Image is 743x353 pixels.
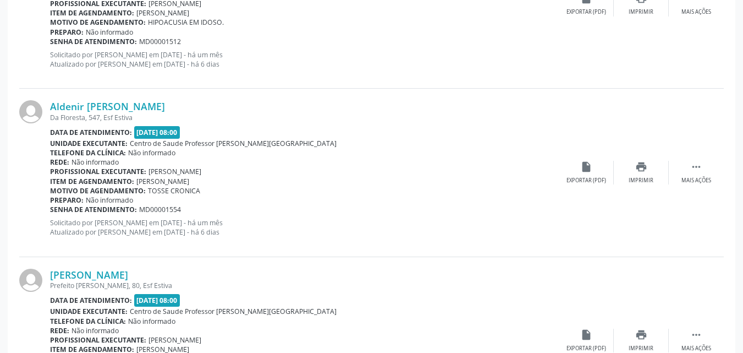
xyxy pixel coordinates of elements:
span: Centro de Saude Professor [PERSON_NAME][GEOGRAPHIC_DATA] [130,307,337,316]
b: Item de agendamento: [50,8,134,18]
b: Unidade executante: [50,307,128,316]
b: Rede: [50,158,69,167]
i: print [635,329,647,341]
b: Rede: [50,326,69,335]
span: MD00001554 [139,205,181,214]
span: TOSSE CRONICA [148,186,200,195]
b: Preparo: [50,28,84,37]
p: Solicitado por [PERSON_NAME] em [DATE] - há um mês Atualizado por [PERSON_NAME] em [DATE] - há 6 ... [50,218,559,237]
span: Não informado [71,326,119,335]
img: img [19,269,42,292]
i:  [690,161,702,173]
span: [PERSON_NAME] [136,8,189,18]
div: Imprimir [629,177,653,184]
span: [PERSON_NAME] [136,177,189,186]
span: [PERSON_NAME] [148,335,201,345]
i: insert_drive_file [580,329,592,341]
b: Unidade executante: [50,139,128,148]
span: Centro de Saude Professor [PERSON_NAME][GEOGRAPHIC_DATA] [130,139,337,148]
span: Não informado [86,195,133,205]
img: img [19,100,42,123]
b: Telefone da clínica: [50,317,126,326]
span: MD00001512 [139,37,181,46]
div: Mais ações [681,177,711,184]
b: Data de atendimento: [50,128,132,137]
b: Data de atendimento: [50,296,132,305]
span: [PERSON_NAME] [148,167,201,176]
span: [DATE] 08:00 [134,294,180,307]
b: Motivo de agendamento: [50,18,146,27]
i: insert_drive_file [580,161,592,173]
span: Não informado [86,28,133,37]
i:  [690,329,702,341]
b: Preparo: [50,195,84,205]
span: Não informado [71,158,119,167]
b: Motivo de agendamento: [50,186,146,195]
b: Profissional executante: [50,167,146,176]
a: Aldenir [PERSON_NAME] [50,100,165,112]
div: Exportar (PDF) [566,8,606,16]
div: Mais ações [681,345,711,352]
span: [DATE] 08:00 [134,126,180,139]
span: Não informado [128,148,175,158]
div: Exportar (PDF) [566,177,606,184]
div: Imprimir [629,345,653,352]
b: Item de agendamento: [50,177,134,186]
span: Não informado [128,317,175,326]
b: Profissional executante: [50,335,146,345]
div: Prefeito [PERSON_NAME], 80, Esf Estiva [50,281,559,290]
span: HIPOACUSIA EM IDOSO. [148,18,224,27]
a: [PERSON_NAME] [50,269,128,281]
p: Solicitado por [PERSON_NAME] em [DATE] - há um mês Atualizado por [PERSON_NAME] em [DATE] - há 6 ... [50,50,559,69]
b: Senha de atendimento: [50,205,137,214]
b: Senha de atendimento: [50,37,137,46]
div: Da Floresta, 547, Esf Estiva [50,113,559,122]
i: print [635,161,647,173]
div: Exportar (PDF) [566,345,606,352]
b: Telefone da clínica: [50,148,126,158]
div: Mais ações [681,8,711,16]
div: Imprimir [629,8,653,16]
